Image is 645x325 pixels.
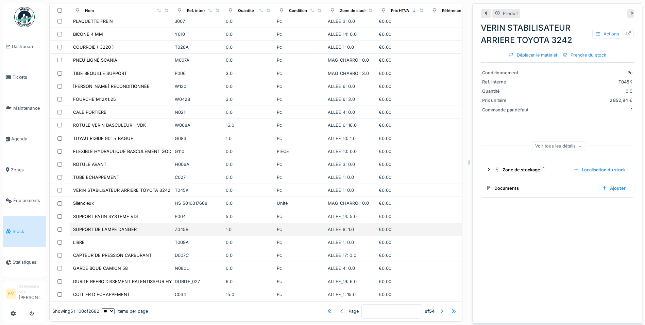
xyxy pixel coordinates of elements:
div: Actions [592,29,622,39]
div: €0,00 [379,31,424,37]
div: Pc [277,252,322,259]
span: Maintenance [13,105,43,111]
div: €0,00 [379,122,424,128]
div: €0,00 [379,187,424,194]
div: TIGE BEQUILLE SUPPORT [73,70,127,77]
div: Pc [277,31,322,37]
div: €0,00 [379,174,424,181]
div: Pc [277,44,322,50]
div: Prendre du stock [560,50,609,60]
div: 0.0 [226,252,271,259]
span: Dashboard [12,43,43,50]
div: €0,00 [379,70,424,77]
div: €0,00 [379,252,424,259]
div: W042B [175,96,220,103]
span: ALLEE_8: 1.0 [328,227,354,232]
div: Pc [277,135,322,142]
div: HS_5010317668 [175,200,220,206]
div: 6.0 [226,278,271,285]
div: DURITE_027 [175,278,220,285]
div: W120 [175,83,220,90]
span: ALLEE_4: 0.0 [328,110,355,115]
div: SUPPORT DE LAMPE DANGER [73,226,137,233]
div: PNEU LIGNÉ SCANIA [73,57,117,63]
div: SUPPORT PATIN SYSTEME VDL [73,213,139,220]
div: PIECE [277,148,322,155]
strong: of 54 [425,308,435,314]
div: COLLIER D ECHAPPEMENT [73,291,130,298]
div: Prix unitaire [482,97,533,104]
span: Stock [13,228,43,235]
div: €0,00 [379,161,424,168]
div: N080L [175,265,220,272]
div: Ajouter [599,184,628,193]
div: Pc [277,213,322,220]
div: Y010 [175,31,220,37]
div: 0.0 [226,187,271,194]
div: €0,00 [379,44,424,50]
div: TUBE ECHAPPEMENT [73,174,119,181]
img: Badge_color-CXgf-gQk.svg [14,7,35,27]
div: J007 [175,18,220,25]
a: Équipements [3,185,46,216]
div: Gestionnaire local [19,284,43,294]
div: €0,00 [379,265,424,272]
span: ALLEE_1: 0.0 [328,240,354,245]
div: 1 [536,107,632,113]
div: Zone de stockage [494,167,568,173]
div: Unité [277,200,322,206]
div: 0.0 [226,200,271,206]
div: P004 [175,213,220,220]
div: Pc [277,187,322,194]
div: Pc [277,57,322,63]
div: T045K [536,79,632,85]
div: Pc [277,278,322,285]
div: CALE PORTIERE [73,109,106,115]
div: 0.0 [226,161,271,168]
div: Prix HTVA [391,7,409,13]
div: CAPTEUR DE PRESSION CARBURANT [73,252,152,259]
div: 0.0 [226,239,271,246]
div: €0,00 [379,57,424,63]
div: Quantité [482,88,533,94]
span: ALLEE_10: 1.0 [328,136,356,141]
span: ALLEE_14: 5.0 [328,214,357,219]
span: ALLEE_3: 0.0 [328,162,355,167]
a: Tickets [3,62,46,93]
div: Page [349,308,359,314]
div: Pc [277,226,322,233]
div: G110 [175,148,220,155]
div: DURITE REFROIDISSEMENT RALENTISSEUR HYDRAULIQUE [73,278,197,285]
div: Pc [277,70,322,77]
div: Pc [277,109,322,115]
span: Équipements [13,197,43,204]
div: 0.0 [226,109,271,115]
div: Nom [85,7,94,13]
div: €0,00 [379,135,424,142]
div: FLEXIBLE HYDRAULIQUE BASCULEMENT GODET [73,148,177,155]
div: [PERSON_NAME] RECONDITIONNÉE [73,83,150,90]
div: 0.0 [226,18,271,25]
div: Pc [277,83,322,90]
summary: DocumentsAjouter [483,182,631,195]
div: Quantité [238,7,254,13]
div: Produit [503,10,518,17]
div: 0.0 [226,83,271,90]
span: ALLEE_6: 16.0 [328,123,357,128]
div: 0.0 [226,44,271,50]
div: Showing 51 - 100 of 2682 [52,308,99,314]
span: ALLEE_1: 0.0 [328,188,354,193]
div: €0,00 [379,200,424,206]
div: Pc [277,265,322,272]
div: €0,00 [379,213,424,220]
div: Pc [277,18,322,25]
div: D007C [175,252,220,259]
div: GARDE BOUE CAMION 58 [73,265,128,272]
div: Pc [277,122,322,128]
div: T009A [175,239,220,246]
span: ALLEE_3: 0.0 [328,19,355,24]
div: 3.0 [226,70,271,77]
a: Agenda [3,124,46,155]
span: ALLEE_1: 0.0 [328,175,354,180]
a: FV Gestionnaire local[PERSON_NAME] [6,284,43,305]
